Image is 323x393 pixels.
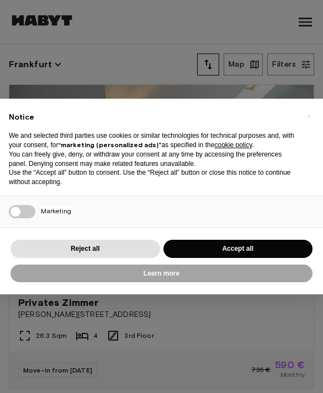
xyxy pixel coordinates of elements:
[300,107,317,125] button: Close this notice
[58,141,161,149] strong: “marketing (personalized ads)”
[41,207,71,216] span: Marketing
[307,110,311,123] span: ×
[9,150,296,169] p: You can freely give, deny, or withdraw your consent at any time by accessing the preferences pane...
[10,240,160,258] button: Reject all
[9,131,296,150] p: We and selected third parties use cookies or similar technologies for technical purposes and, wit...
[163,240,313,258] button: Accept all
[10,265,313,283] button: Learn more
[9,112,296,123] h2: Notice
[9,168,296,187] p: Use the “Accept all” button to consent. Use the “Reject all” button or close this notice to conti...
[214,141,252,149] a: cookie policy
